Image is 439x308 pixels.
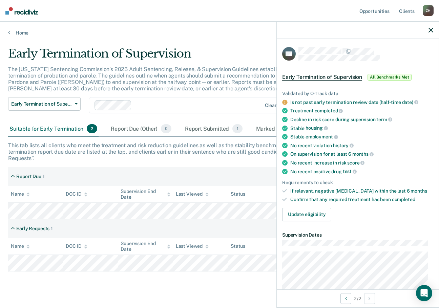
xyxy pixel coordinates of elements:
[231,243,245,249] div: Status
[66,191,87,197] div: DOC ID
[66,243,87,249] div: DOC ID
[290,125,433,131] div: Stable
[290,108,433,114] div: Treatment
[416,285,432,301] div: Open Intercom Messenger
[11,243,30,249] div: Name
[8,142,431,162] div: This tab lists all clients who meet the treatment and risk reduction guidelines as well as the st...
[315,108,343,113] span: completed
[364,293,375,304] button: Next Opportunity
[347,160,364,166] span: score
[231,191,245,197] div: Status
[290,99,433,105] div: Is not past early termination review date (half-time date)
[51,226,53,232] div: 1
[352,151,374,157] span: months
[290,169,433,175] div: No recent positive drug
[8,30,431,36] a: Home
[43,174,45,179] div: 1
[11,191,30,197] div: Name
[232,124,242,133] span: 1
[282,180,433,185] div: Requirements to check
[376,117,392,122] span: term
[11,101,72,107] span: Early Termination of Supervision
[277,66,439,88] div: Early Termination of SupervisionAll Benchmarks Met
[109,122,172,136] div: Report Due (Other)
[16,226,49,232] div: Early Requests
[161,124,171,133] span: 0
[255,122,314,136] div: Marked Ineligible
[5,7,38,15] img: Recidiviz
[282,232,433,238] dt: Supervision Dates
[87,124,97,133] span: 2
[343,169,357,174] span: test
[306,134,338,139] span: employment
[184,122,244,136] div: Report Submitted
[392,197,415,202] span: completed
[277,289,439,307] div: 2 / 2
[306,125,328,131] span: housing
[290,134,433,140] div: Stable
[282,91,433,96] div: Validated by O-Track data
[333,143,354,148] span: history
[121,241,170,252] div: Supervision End Date
[121,189,170,200] div: Supervision End Date
[8,122,99,136] div: Suitable for Early Termination
[290,151,433,157] div: On supervision for at least 6
[423,5,434,16] div: Z H
[290,188,433,194] div: If relevant, negative [MEDICAL_DATA] within the last 6
[8,47,337,66] div: Early Termination of Supervision
[16,174,41,179] div: Report Due
[411,188,427,194] span: months
[265,103,294,108] div: Clear agents
[176,191,209,197] div: Last Viewed
[8,66,335,92] p: The [US_STATE] Sentencing Commission’s 2025 Adult Sentencing, Release, & Supervision Guidelines e...
[282,74,362,81] span: Early Termination of Supervision
[290,142,433,149] div: No recent violation
[176,243,209,249] div: Last Viewed
[282,208,331,221] button: Update eligibility
[290,197,433,202] div: Confirm that any required treatment has been
[340,293,351,304] button: Previous Opportunity
[290,116,433,123] div: Decline in risk score during supervision
[290,160,433,166] div: No recent increase in risk
[368,74,412,81] span: All Benchmarks Met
